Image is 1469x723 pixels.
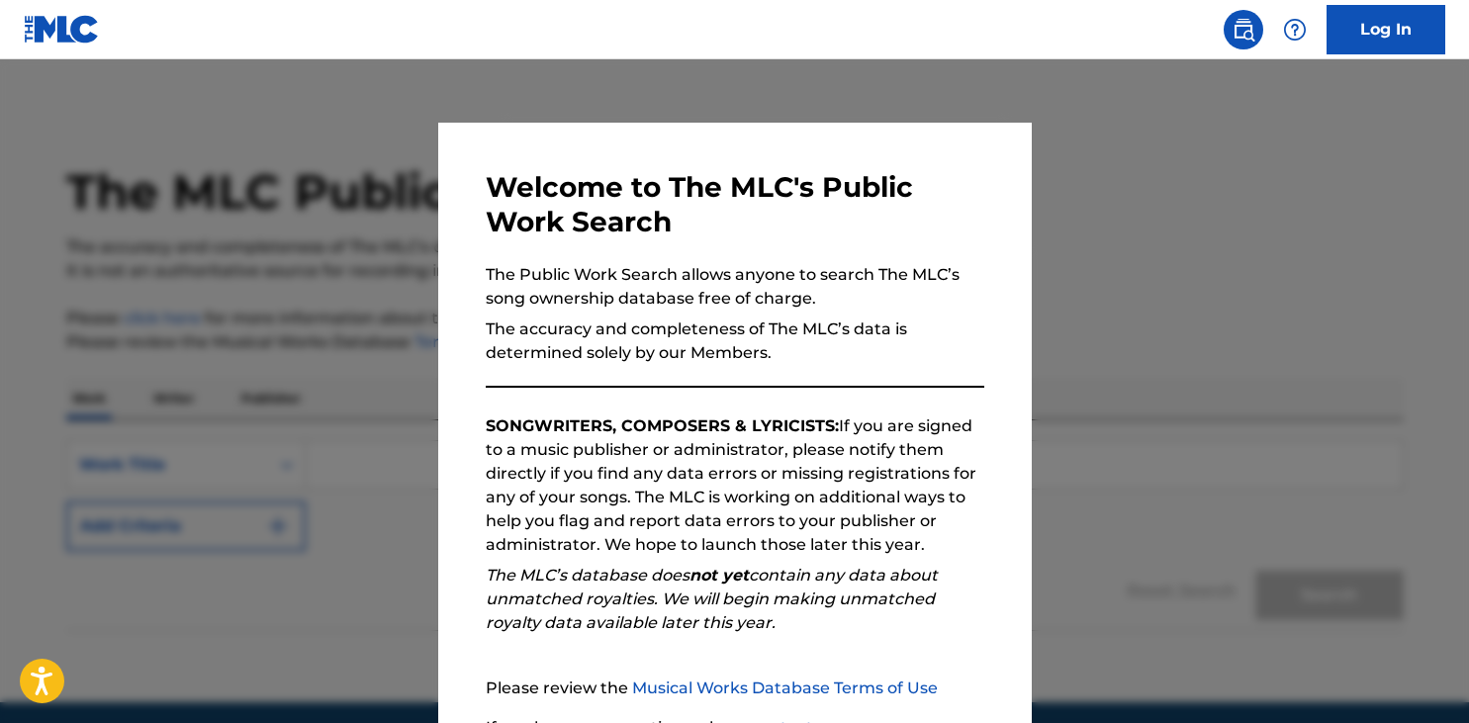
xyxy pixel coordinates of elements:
[1327,5,1445,54] a: Log In
[486,263,984,311] p: The Public Work Search allows anyone to search The MLC’s song ownership database free of charge.
[486,416,839,435] strong: SONGWRITERS, COMPOSERS & LYRICISTS:
[632,678,938,697] a: Musical Works Database Terms of Use
[486,414,984,557] p: If you are signed to a music publisher or administrator, please notify them directly if you find ...
[1283,18,1307,42] img: help
[1224,10,1263,49] a: Public Search
[486,677,984,700] p: Please review the
[486,170,984,239] h3: Welcome to The MLC's Public Work Search
[1232,18,1255,42] img: search
[1275,10,1315,49] div: Help
[486,566,938,632] em: The MLC’s database does contain any data about unmatched royalties. We will begin making unmatche...
[486,317,984,365] p: The accuracy and completeness of The MLC’s data is determined solely by our Members.
[24,15,100,44] img: MLC Logo
[1370,628,1469,723] iframe: Chat Widget
[689,566,749,585] strong: not yet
